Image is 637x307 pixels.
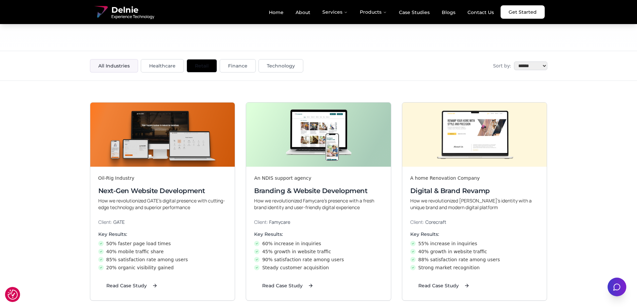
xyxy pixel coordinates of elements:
li: Steady customer acquisition [254,264,383,271]
li: Strong market recognition [410,264,539,271]
li: 60% increase in inquiries [254,240,383,247]
p: Client: [410,219,539,225]
button: Open chat [608,278,626,296]
span: Sort by: [493,62,511,69]
button: All Industries [90,59,138,72]
img: Digital & Brand Revamp [402,103,547,167]
span: Corecraft [425,219,446,225]
li: 40% growth in website traffic [410,248,539,255]
button: Healthcare [141,59,184,72]
button: Cookie Settings [8,290,18,300]
a: Get Started [501,5,545,19]
li: 90% satisfaction rate among users [254,256,383,263]
a: About [290,7,316,18]
p: Client: [254,219,383,225]
button: Read Case Study [410,279,477,292]
img: Delnie Logo [93,4,109,20]
li: 55% increase in inquiries [410,240,539,247]
p: How we revolutionized Famycare’s presence with a fresh brand identity and user-friendly digital e... [254,197,383,211]
li: 45% growth in website traffic [254,248,383,255]
nav: Main [263,5,499,19]
li: 20% organic visibility gained [98,264,227,271]
h4: Key Results: [410,231,539,238]
h3: Next-Gen Website Development [98,186,227,195]
div: A home Renovation Company [410,175,539,181]
button: Read Case Study [98,279,166,292]
div: An NDIS support agency [254,175,383,181]
a: Blogs [436,7,461,18]
li: 85% satisfaction rate among users [98,256,227,263]
h3: Branding & Website Development [254,186,383,195]
img: Branding & Website Development [246,103,391,167]
p: Client: [98,219,227,225]
img: Revisit consent button [8,290,18,300]
span: Delnie [111,5,154,15]
a: Delnie Logo Full [93,4,154,20]
img: Next-Gen Website Development [90,103,235,167]
li: 88% satisfaction rate among users [410,256,539,263]
a: Case Studies [394,7,435,18]
li: 40% mobile traffic share [98,248,227,255]
span: Famycare [269,219,290,225]
h4: Key Results: [98,231,227,238]
a: Contact Us [462,7,499,18]
span: Experience Technology [111,14,154,19]
span: GATE [113,219,125,225]
button: Retail [187,59,217,72]
h3: Digital & Brand Revamp [410,186,539,195]
h4: Key Results: [254,231,383,238]
p: How we revolutionized GATE’s digital presence with cutting-edge technology and superior performance [98,197,227,211]
button: Services [317,5,353,19]
button: Finance [220,59,256,72]
p: How we revolutionized [PERSON_NAME]’s identity with a unique brand and modern digital platform [410,197,539,211]
div: Oil-Rig Industry [98,175,227,181]
a: Home [263,7,289,18]
button: Technology [258,59,303,72]
button: Read Case Study [254,279,321,292]
button: Products [354,5,392,19]
li: 50% faster page load times [98,240,227,247]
